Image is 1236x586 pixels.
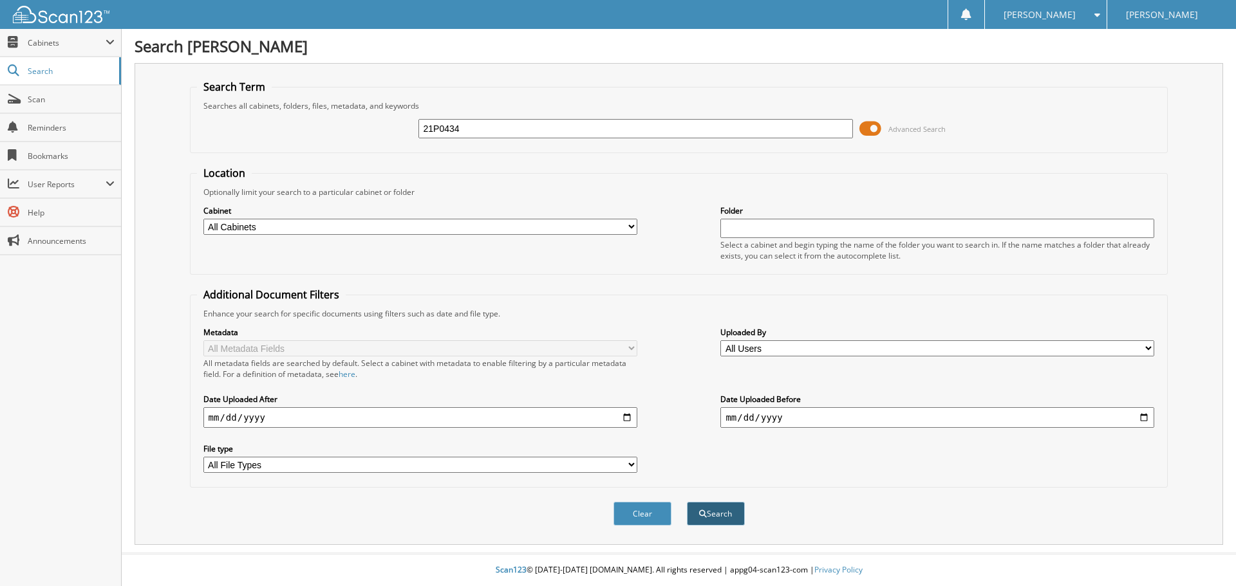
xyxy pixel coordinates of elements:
[1004,11,1076,19] span: [PERSON_NAME]
[28,94,115,105] span: Scan
[1126,11,1198,19] span: [PERSON_NAME]
[203,358,637,380] div: All metadata fields are searched by default. Select a cabinet with metadata to enable filtering b...
[687,502,745,526] button: Search
[720,327,1154,338] label: Uploaded By
[28,37,106,48] span: Cabinets
[339,369,355,380] a: here
[720,394,1154,405] label: Date Uploaded Before
[197,80,272,94] legend: Search Term
[28,151,115,161] span: Bookmarks
[203,327,637,338] label: Metadata
[197,288,346,302] legend: Additional Document Filters
[720,239,1154,261] div: Select a cabinet and begin typing the name of the folder you want to search in. If the name match...
[203,407,637,428] input: start
[197,187,1161,197] div: Optionally limit your search to a particular cabinet or folder
[122,554,1236,586] div: © [DATE]-[DATE] [DOMAIN_NAME]. All rights reserved | appg04-scan123-com |
[203,443,637,454] label: File type
[13,6,109,23] img: scan123-logo-white.svg
[888,124,946,134] span: Advanced Search
[496,564,527,575] span: Scan123
[197,166,252,180] legend: Location
[197,100,1161,111] div: Searches all cabinets, folders, files, metadata, and keywords
[28,66,113,77] span: Search
[1172,524,1236,586] iframe: Chat Widget
[814,564,863,575] a: Privacy Policy
[28,179,106,190] span: User Reports
[28,235,115,246] span: Announcements
[28,122,115,133] span: Reminders
[720,407,1154,428] input: end
[720,205,1154,216] label: Folder
[28,207,115,218] span: Help
[203,205,637,216] label: Cabinet
[197,308,1161,319] div: Enhance your search for specific documents using filters such as date and file type.
[135,35,1223,57] h1: Search [PERSON_NAME]
[613,502,671,526] button: Clear
[203,394,637,405] label: Date Uploaded After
